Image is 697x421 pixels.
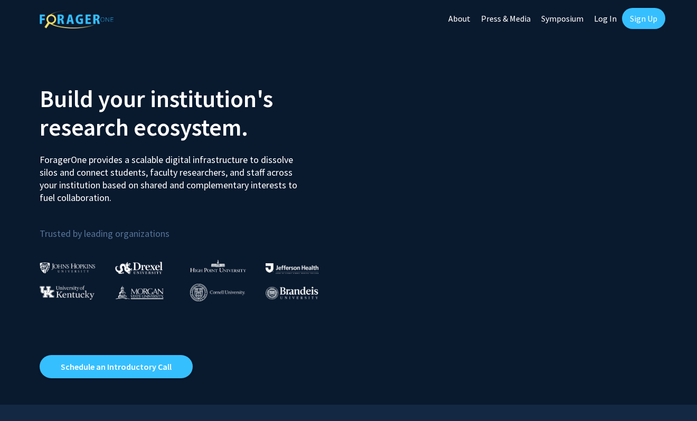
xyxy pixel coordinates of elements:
[40,10,114,28] img: ForagerOne Logo
[115,285,164,299] img: Morgan State University
[40,285,95,300] img: University of Kentucky
[266,263,318,273] img: Thomas Jefferson University
[266,286,318,300] img: Brandeis University
[40,84,341,141] h2: Build your institution's research ecosystem.
[40,146,305,204] p: ForagerOne provides a scalable digital infrastructure to dissolve silos and connect students, fac...
[190,284,245,301] img: Cornell University
[40,262,96,273] img: Johns Hopkins University
[115,262,163,274] img: Drexel University
[40,355,193,378] a: Opens in a new tab
[40,213,341,242] p: Trusted by leading organizations
[190,260,246,272] img: High Point University
[622,8,665,29] a: Sign Up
